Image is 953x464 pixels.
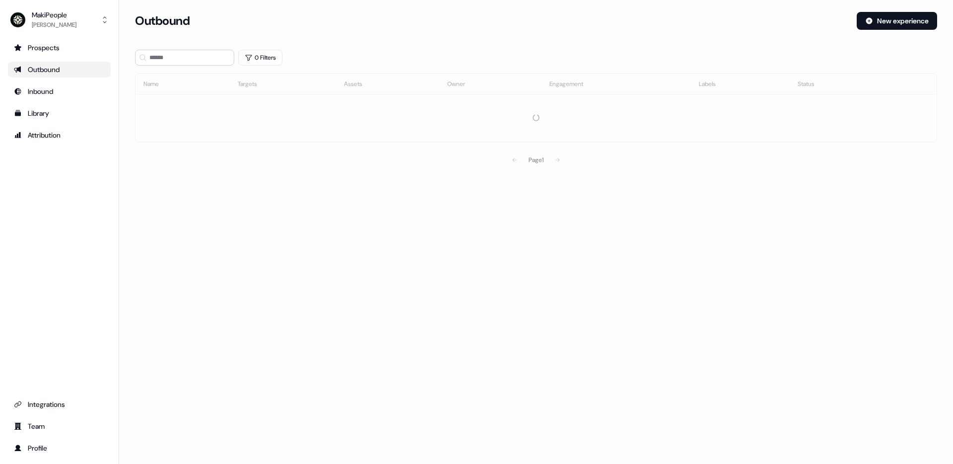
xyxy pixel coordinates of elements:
button: New experience [857,12,937,30]
div: Outbound [14,65,105,75]
a: Go to attribution [8,127,111,143]
a: Go to profile [8,440,111,456]
div: Integrations [14,399,105,409]
div: MakiPeople [32,10,76,20]
button: 0 Filters [238,50,282,66]
a: Go to Inbound [8,83,111,99]
a: Go to team [8,418,111,434]
div: Profile [14,443,105,453]
a: Go to outbound experience [8,62,111,77]
h3: Outbound [135,13,190,28]
div: [PERSON_NAME] [32,20,76,30]
a: Go to prospects [8,40,111,56]
a: Go to templates [8,105,111,121]
div: Prospects [14,43,105,53]
div: Attribution [14,130,105,140]
button: MakiPeople[PERSON_NAME] [8,8,111,32]
div: Library [14,108,105,118]
a: Go to integrations [8,396,111,412]
div: Team [14,421,105,431]
div: Inbound [14,86,105,96]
